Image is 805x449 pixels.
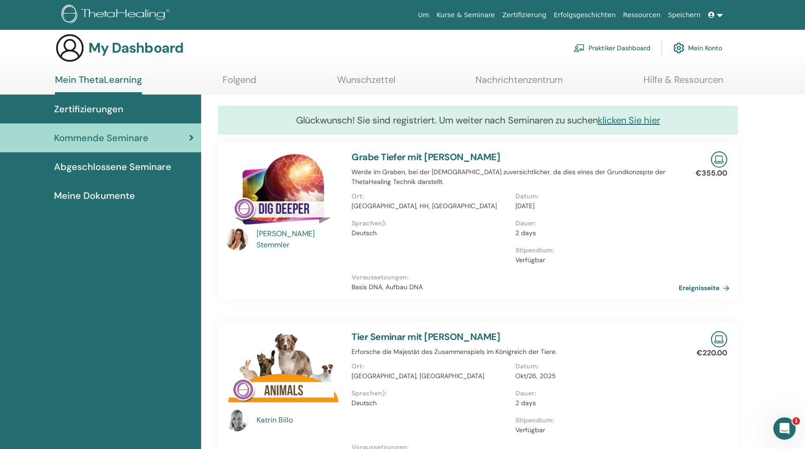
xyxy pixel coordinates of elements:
[515,218,673,228] p: Dauer :
[54,131,149,145] span: Kommende Seminare
[88,40,183,56] h3: My Dashboard
[218,106,738,135] div: Glückwunsch! Sie sind registriert. Um weiter nach Seminaren zu suchen
[55,74,142,95] a: Mein ThetaLearning
[515,371,673,381] p: Okt/26, 2025
[352,228,509,238] p: Deutsch
[515,388,673,398] p: Dauer :
[352,388,509,398] p: Sprachen) :
[337,74,395,92] a: Wunschzettel
[773,417,796,440] iframe: Intercom live chat
[352,201,509,211] p: [GEOGRAPHIC_DATA], HH, [GEOGRAPHIC_DATA]
[352,282,679,292] p: Basis DNA, Aufbau DNA
[515,425,673,435] p: Verfügbar
[352,371,509,381] p: [GEOGRAPHIC_DATA], [GEOGRAPHIC_DATA]
[673,38,722,58] a: Mein Konto
[515,245,673,255] p: Stipendium :
[696,168,727,179] p: €355.00
[515,361,673,371] p: Datum :
[619,7,664,24] a: Ressourcen
[352,398,509,408] p: Deutsch
[352,272,679,282] p: Voraussetzungen :
[574,44,585,52] img: chalkboard-teacher.svg
[792,417,800,425] span: 1
[257,228,343,251] a: [PERSON_NAME] Stemmler
[226,228,248,251] img: default.jpg
[711,151,727,168] img: Live Online Seminar
[352,191,509,201] p: Ort :
[515,398,673,408] p: 2 days
[414,7,433,24] a: Um
[673,40,684,56] img: cog.svg
[352,331,500,343] a: Tier Seminar mit [PERSON_NAME]
[226,151,340,231] img: Grabe Tiefer
[352,151,500,163] a: Grabe Tiefer mit [PERSON_NAME]
[664,7,704,24] a: Speichern
[61,5,173,26] img: logo.png
[54,160,171,174] span: Abgeschlossene Seminare
[515,201,673,211] p: [DATE]
[643,74,723,92] a: Hilfe & Ressourcen
[55,33,85,63] img: generic-user-icon.jpg
[475,74,563,92] a: Nachrichtenzentrum
[352,218,509,228] p: Sprachen) :
[515,415,673,425] p: Stipendium :
[574,38,650,58] a: Praktiker Dashboard
[499,7,550,24] a: Zertifizierung
[352,361,509,371] p: Ort :
[433,7,499,24] a: Kurse & Seminare
[54,102,123,116] span: Zertifizierungen
[711,331,727,347] img: Live Online Seminar
[598,114,660,126] a: klicken Sie hier
[515,191,673,201] p: Datum :
[515,228,673,238] p: 2 days
[352,347,679,357] p: Erforsche die Majestät des Zusammenspiels im Königreich der Tiere.
[679,281,733,295] a: Ereignisseite
[697,347,727,359] p: €220.00
[226,409,248,431] img: default.jpg
[550,7,619,24] a: Erfolgsgeschichten
[352,167,679,187] p: Werde im Graben, bei der [DEMOGRAPHIC_DATA] zuversichtlicher, da dies eines der Grundkonzepte der...
[54,189,135,203] span: Meine Dokumente
[223,74,257,92] a: Folgend
[257,415,343,426] a: Katrin Billo
[226,331,340,412] img: Tier Seminar
[515,255,673,265] p: Verfügbar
